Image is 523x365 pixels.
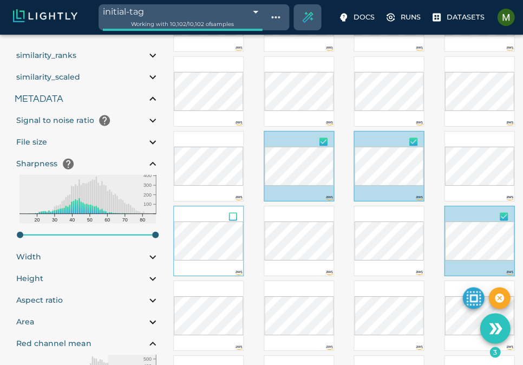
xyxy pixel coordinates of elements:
[295,4,321,30] div: Create selection
[16,316,34,326] span: Area
[35,217,40,222] text: 20
[122,217,128,222] text: 70
[69,217,75,222] text: 40
[16,136,47,146] span: File size
[15,44,161,66] div: similarity_strategy_0: similarity_ranks
[94,109,115,131] button: help
[15,246,161,268] div: Width
[104,217,110,222] text: 60
[15,268,161,289] div: Height
[131,21,234,28] span: Working with 10,102 / 10,102 of samples
[497,9,514,26] img: Malte Ebner
[336,9,378,26] label: Docs
[489,347,500,357] span: 3
[493,5,519,29] label: Malte Ebner
[15,94,63,103] span: Metadata
[15,66,161,88] div: similarity_strategy_0: similarity_scaled
[353,12,374,22] p: Docs
[13,88,161,109] div: Metadata
[400,12,420,22] p: Runs
[462,287,484,309] button: make selected active
[16,158,57,168] span: Sharpness
[480,313,510,343] button: Use the 3 selected samples as the basis for your new tag
[140,217,145,222] text: 80
[87,217,93,222] text: 50
[16,115,94,125] span: Signal to noise ratio
[16,251,41,261] span: Width
[52,217,57,222] text: 30
[16,338,91,348] span: Red channel mean
[57,153,79,174] button: help
[16,273,43,283] span: Height
[429,9,488,26] label: Datasets
[16,50,76,60] span: similarity_strategy_0: similarity_ranks
[15,131,161,153] div: File size
[383,9,424,26] label: Runs
[103,4,262,19] div: initial-tag
[16,295,63,304] span: Aspect ratio
[16,71,80,81] span: similarity_strategy_0: similarity_scaled
[13,9,77,22] img: Lightly
[15,153,161,174] div: Sharpnesshelp
[488,287,510,309] button: Reset the selection of samples
[15,289,161,311] div: Aspect ratio
[15,311,161,333] div: Area
[15,333,161,354] div: Red channel mean
[446,12,484,22] p: Datasets
[15,109,161,131] div: Signal to noise ratiohelp
[266,8,285,27] button: Show tag tree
